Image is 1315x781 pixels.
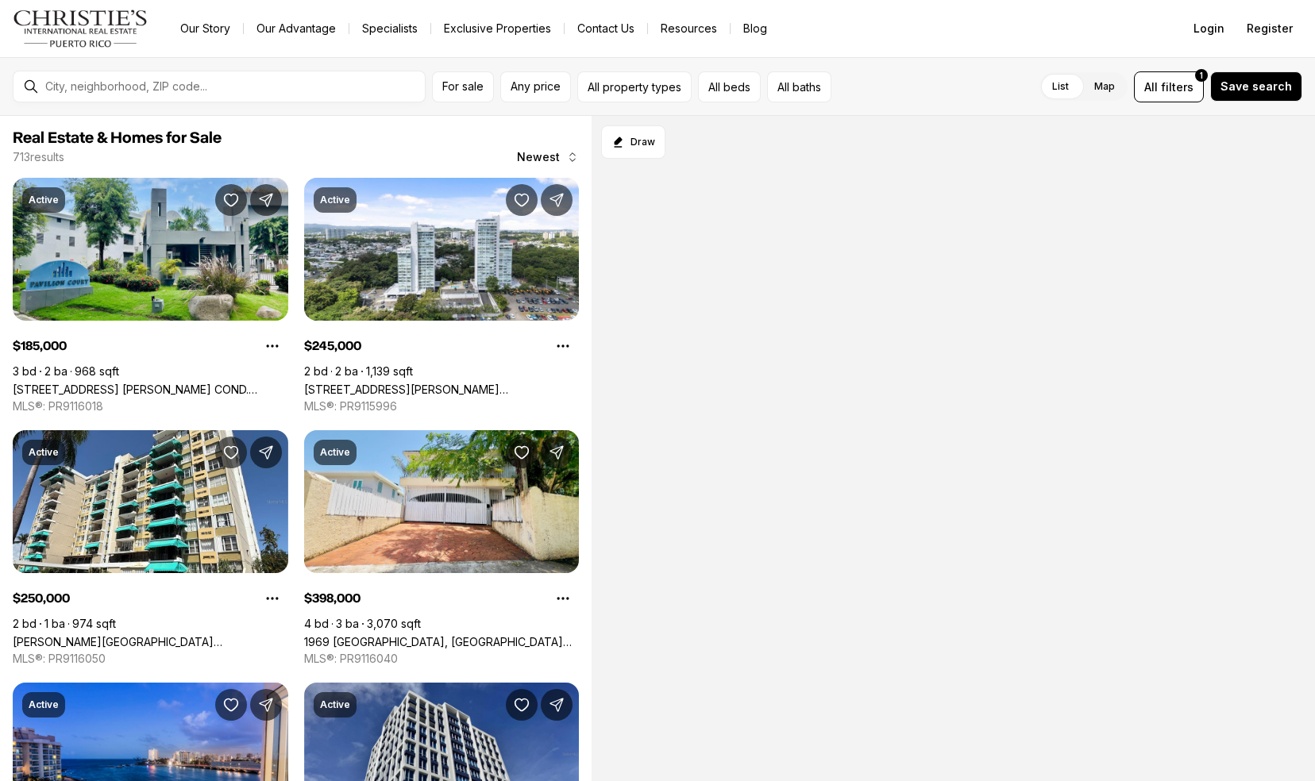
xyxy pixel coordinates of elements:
[565,17,647,40] button: Contact Us
[250,437,282,468] button: Share Property
[168,17,243,40] a: Our Story
[1210,71,1302,102] button: Save search
[1221,80,1292,93] span: Save search
[13,383,288,396] a: 161 AVE. CESAR GONZALEZ COND. PAVILLION COURT #10B, SAN JUAN PR, 00918
[29,446,59,459] p: Active
[1161,79,1194,95] span: filters
[577,71,692,102] button: All property types
[648,17,730,40] a: Resources
[698,71,761,102] button: All beds
[1247,22,1293,35] span: Register
[215,437,247,468] button: Save Property: Aven Galicia CALLE GALICIA #3k
[1039,72,1082,101] label: List
[244,17,349,40] a: Our Advantage
[507,141,588,173] button: Newest
[506,689,538,721] button: Save Property: 14 DELCASSE #704
[320,446,350,459] p: Active
[767,71,831,102] button: All baths
[256,583,288,614] button: Property options
[304,635,580,648] a: 1969 CALLE NOGAL, SAN JUAN PR, 00926
[1237,13,1302,44] button: Register
[250,689,282,721] button: Share Property
[506,437,538,468] button: Save Property: 1969 CALLE NOGAL
[1200,69,1203,82] span: 1
[541,689,573,721] button: Share Property
[1134,71,1204,102] button: Allfilters1
[13,130,222,146] span: Real Estate & Homes for Sale
[1194,22,1224,35] span: Login
[320,698,350,711] p: Active
[432,71,494,102] button: For sale
[547,330,579,362] button: Property options
[304,383,580,396] a: 100 CALLE ALCALA, COLLEGE PARK APTS #2101, SAN JUAN PR, 00921
[541,437,573,468] button: Share Property
[517,151,560,164] span: Newest
[29,194,59,206] p: Active
[541,184,573,216] button: Share Property
[731,17,780,40] a: Blog
[511,80,561,93] span: Any price
[13,635,288,648] a: Aven Galicia CALLE GALICIA #3k, CAROLINA PR, 00983
[215,689,247,721] button: Save Property: 5 MUNOZ RIVERA AVE #504
[29,698,59,711] p: Active
[500,71,571,102] button: Any price
[506,184,538,216] button: Save Property: 100 CALLE ALCALA, COLLEGE PARK APTS #2101
[215,184,247,216] button: Save Property: 161 AVE. CESAR GONZALEZ COND. PAVILLION COURT #10B
[442,80,484,93] span: For sale
[1082,72,1128,101] label: Map
[320,194,350,206] p: Active
[547,583,579,614] button: Property options
[1144,79,1158,95] span: All
[601,125,665,159] button: Start drawing
[256,330,288,362] button: Property options
[1184,13,1234,44] button: Login
[431,17,564,40] a: Exclusive Properties
[13,151,64,164] p: 713 results
[250,184,282,216] button: Share Property
[13,10,148,48] img: logo
[349,17,430,40] a: Specialists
